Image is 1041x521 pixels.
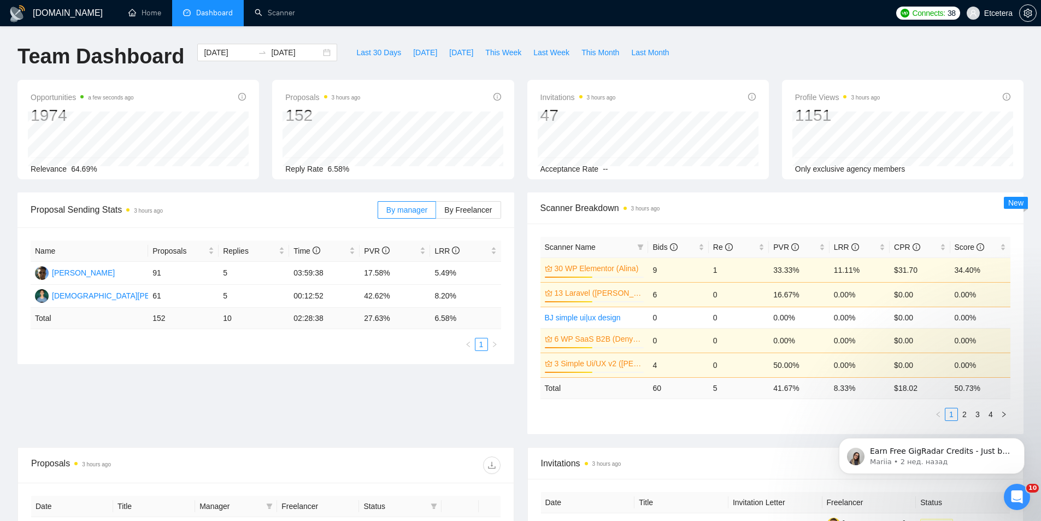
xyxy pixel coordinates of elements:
td: 8.33 % [830,377,890,399]
span: dashboard [183,9,191,16]
span: Scanner Name [545,243,596,251]
span: Status [363,500,426,512]
button: right [997,408,1010,421]
time: a few seconds ago [88,95,133,101]
span: crown [545,265,552,272]
td: 10 [219,308,289,329]
span: user [969,9,977,17]
td: 42.62% [360,285,430,308]
a: II[DEMOGRAPHIC_DATA][PERSON_NAME] [35,291,201,300]
span: Acceptance Rate [540,165,599,173]
span: right [1001,411,1007,418]
span: info-circle [1003,93,1010,101]
li: 3 [971,408,984,421]
a: 1 [945,408,957,420]
td: $0.00 [890,328,950,353]
td: 0.00% [769,328,829,353]
li: Previous Page [932,408,945,421]
time: 3 hours ago [82,461,111,467]
td: 27.63 % [360,308,430,329]
td: 11.11% [830,257,890,282]
span: PVR [364,247,390,255]
a: homeHome [128,8,161,17]
button: right [488,338,501,351]
div: [PERSON_NAME] [52,267,115,279]
td: 02:28:38 [289,308,360,329]
h1: Team Dashboard [17,44,184,69]
span: left [465,341,472,348]
span: This Week [485,46,521,58]
td: 0 [648,307,708,328]
td: 0 [709,353,769,377]
span: filter [635,239,646,255]
button: setting [1019,4,1037,22]
td: 0 [709,328,769,353]
td: 17.58% [360,262,430,285]
span: left [935,411,942,418]
td: 0.00% [950,282,1010,307]
th: Date [541,492,635,513]
span: info-circle [313,247,320,254]
th: Proposals [148,241,219,262]
a: 4 [985,408,997,420]
button: [DATE] [443,44,479,61]
td: 0.00% [830,328,890,353]
button: left [932,408,945,421]
a: 13 Laravel ([PERSON_NAME]) [555,287,642,299]
iframe: Intercom live chat [1004,484,1030,510]
span: Re [713,243,733,251]
td: $0.00 [890,353,950,377]
span: New [1008,198,1024,207]
span: filter [428,498,439,514]
time: 3 hours ago [592,461,621,467]
td: 0 [709,307,769,328]
span: filter [431,503,437,510]
span: info-circle [725,243,733,251]
span: crown [545,289,552,297]
button: [DATE] [407,44,443,61]
th: Title [113,496,195,517]
span: Proposals [152,245,206,257]
li: Next Page [488,338,501,351]
li: 1 [475,338,488,351]
td: 0.00% [769,307,829,328]
span: info-circle [238,93,246,101]
td: 50.73 % [950,377,1010,399]
td: 0 [709,282,769,307]
th: Date [31,496,113,517]
span: 10 [1026,484,1039,493]
span: Only exclusive agency members [795,165,905,173]
span: -- [603,165,608,173]
span: Opportunities [31,91,134,104]
td: 6.58 % [430,308,501,329]
td: 91 [148,262,219,285]
span: download [484,461,500,470]
time: 3 hours ago [134,208,163,214]
span: setting [1020,9,1036,17]
td: 60 [648,377,708,399]
time: 3 hours ago [332,95,361,101]
span: 64.69% [71,165,97,173]
span: filter [266,503,273,510]
td: 33.33% [769,257,829,282]
td: 0.00% [950,307,1010,328]
span: Invitations [541,456,1010,470]
td: $0.00 [890,282,950,307]
span: info-circle [493,93,501,101]
span: crown [545,360,552,367]
iframe: Intercom notifications сообщение [822,415,1041,491]
a: 1 [475,338,487,350]
span: By manager [386,206,427,214]
span: [DATE] [449,46,473,58]
span: Relevance [31,165,67,173]
span: LRR [834,243,859,251]
a: 30 WP Elementor (Alina) [555,262,642,274]
img: logo [9,5,26,22]
span: LRR [434,247,460,255]
td: 5 [219,285,289,308]
a: BJ simple ui|ux design [545,313,621,322]
span: By Freelancer [444,206,492,214]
